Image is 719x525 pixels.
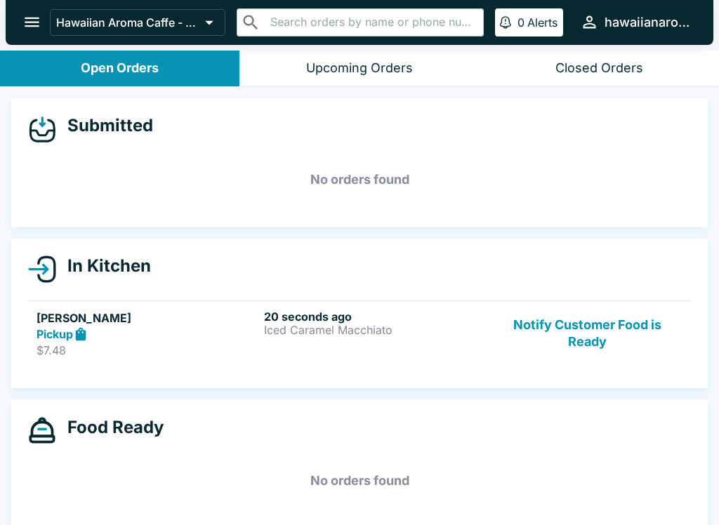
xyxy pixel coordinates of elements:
[266,13,477,32] input: Search orders by name or phone number
[28,300,691,366] a: [PERSON_NAME]Pickup$7.4820 seconds agoIced Caramel MacchiatoNotify Customer Food is Ready
[37,310,258,326] h5: [PERSON_NAME]
[28,154,691,205] h5: No orders found
[50,9,225,36] button: Hawaiian Aroma Caffe - Waikiki Beachcomber
[37,327,73,341] strong: Pickup
[28,456,691,506] h5: No orders found
[37,343,258,357] p: $7.48
[605,14,691,31] div: hawaiianaromacaffe
[574,7,697,37] button: hawaiianaromacaffe
[517,15,525,29] p: 0
[264,324,486,336] p: Iced Caramel Macchiato
[56,115,153,136] h4: Submitted
[555,60,643,77] div: Closed Orders
[56,15,199,29] p: Hawaiian Aroma Caffe - Waikiki Beachcomber
[306,60,413,77] div: Upcoming Orders
[14,4,50,40] button: open drawer
[56,417,164,438] h4: Food Ready
[527,15,558,29] p: Alerts
[81,60,159,77] div: Open Orders
[264,310,486,324] h6: 20 seconds ago
[56,255,151,277] h4: In Kitchen
[492,310,682,358] button: Notify Customer Food is Ready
